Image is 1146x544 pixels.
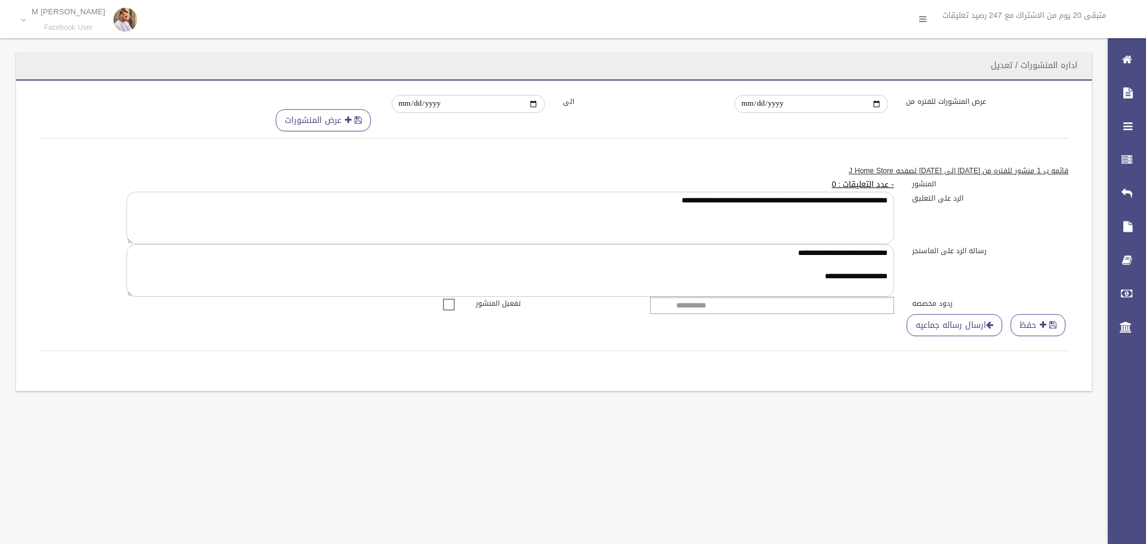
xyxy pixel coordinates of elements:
[903,192,1077,205] label: الرد على التعليق
[276,109,371,131] button: عرض المنشورات
[903,244,1077,257] label: رساله الرد على الماسنجر
[32,7,105,16] p: M [PERSON_NAME]
[1011,314,1065,336] button: حفظ
[897,95,1068,108] label: عرض المنشورات للفتره من
[467,297,641,310] label: تفعيل المنشور
[554,95,725,108] label: الى
[849,164,1068,177] u: قائمه ب 1 منشور للفتره من [DATE] الى [DATE] لصفحه J Home Store
[903,177,1077,190] label: المنشور
[32,23,105,32] small: Facebook User
[907,314,1002,336] a: ارسال رساله جماعيه
[831,177,894,192] a: - عدد التعليقات : 0
[976,54,1092,77] header: اداره المنشورات / تعديل
[903,297,1077,310] label: ردود مخصصه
